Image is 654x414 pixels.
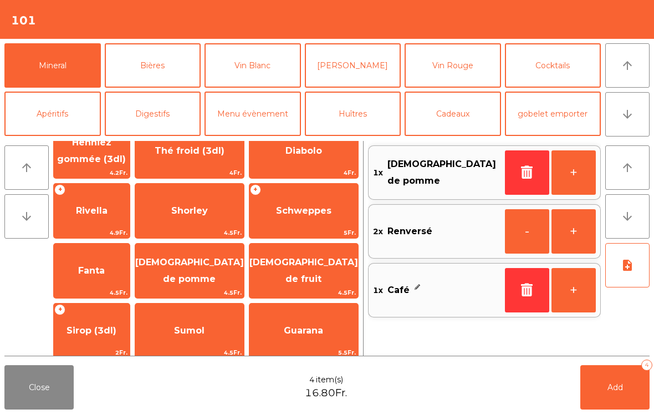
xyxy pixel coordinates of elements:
[11,12,36,29] h4: 101
[174,325,205,336] span: Sumol
[551,150,596,195] button: +
[54,228,130,238] span: 4.9Fr.
[505,92,601,136] button: gobelet emporter
[276,205,331,216] span: Schweppes
[54,287,130,298] span: 4.5Fr.
[387,282,410,299] span: Café
[405,92,501,136] button: Cadeaux
[4,194,49,239] button: arrow_downward
[621,59,634,72] i: arrow_upward
[135,347,244,358] span: 4.5Fr.
[387,156,500,190] span: [DEMOGRAPHIC_DATA] de pomme
[105,43,201,88] button: Bières
[309,374,315,386] span: 4
[20,210,33,223] i: arrow_downward
[135,228,244,238] span: 4.5Fr.
[505,43,601,88] button: Cocktails
[305,43,401,88] button: [PERSON_NAME]
[54,184,65,195] span: +
[305,386,347,401] span: 16.80Fr.
[284,325,323,336] span: Guarana
[605,243,650,287] button: note_add
[505,209,549,254] button: -
[605,92,650,137] button: arrow_downward
[249,347,358,358] span: 5.5Fr.
[250,184,261,195] span: +
[580,365,650,410] button: Add4
[76,205,108,216] span: Rivella
[621,210,634,223] i: arrow_downward
[205,43,301,88] button: Vin Blanc
[285,145,322,156] span: Diabolo
[4,92,101,136] button: Apéritifs
[171,205,208,216] span: Shorley
[621,108,634,121] i: arrow_downward
[249,287,358,298] span: 4.5Fr.
[305,92,401,136] button: Huîtres
[249,257,358,284] span: [DEMOGRAPHIC_DATA] de fruit
[249,168,358,178] span: 4Fr.
[135,168,244,178] span: 4Fr.
[605,194,650,239] button: arrow_downward
[205,92,301,136] button: Menu évènement
[607,382,623,392] span: Add
[20,161,33,174] i: arrow_upward
[373,156,383,190] span: 1x
[4,43,101,88] button: Mineral
[605,145,650,190] button: arrow_upward
[54,347,130,358] span: 2Fr.
[373,223,383,240] span: 2x
[605,43,650,88] button: arrow_upward
[621,259,634,272] i: note_add
[135,287,244,298] span: 4.5Fr.
[135,257,244,284] span: [DEMOGRAPHIC_DATA] de pomme
[78,265,105,276] span: Fanta
[316,374,343,386] span: item(s)
[54,168,130,178] span: 4.2Fr.
[621,161,634,174] i: arrow_upward
[405,43,501,88] button: Vin Rouge
[4,145,49,190] button: arrow_upward
[67,325,116,336] span: Sirop (3dl)
[4,365,74,410] button: Close
[249,228,358,238] span: 5Fr.
[641,360,652,371] div: 4
[551,209,596,254] button: +
[373,282,383,299] span: 1x
[105,92,201,136] button: Digestifs
[551,268,596,312] button: +
[387,223,432,240] span: Renversé
[155,145,224,156] span: Thé froid (3dl)
[54,304,65,315] span: +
